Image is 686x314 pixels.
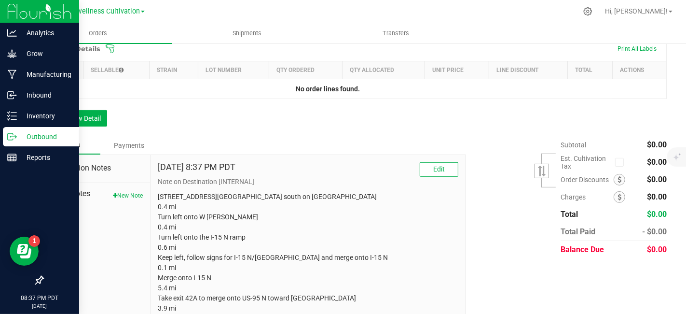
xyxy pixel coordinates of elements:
span: Order Discounts [561,176,614,184]
span: Orders [76,29,120,38]
th: Strain [150,61,198,79]
th: Actions [612,61,666,79]
p: Inbound [17,89,75,101]
button: New Note [113,191,143,200]
span: $0.00 [647,192,667,201]
span: $0.00 [647,210,667,219]
span: - $0.00 [642,227,667,236]
span: Order Notes [50,188,143,200]
strong: No order lines found. [296,85,360,93]
div: Manage settings [582,7,594,16]
iframe: Resource center unread badge [28,235,40,247]
a: Shipments [172,23,321,43]
th: Qty Allocated [343,61,425,79]
p: Analytics [17,27,75,39]
span: Polaris Wellness Cultivation [52,7,140,15]
p: Inventory [17,110,75,122]
span: Total [561,210,578,219]
th: Qty Ordered [269,61,343,79]
inline-svg: Inventory [7,111,17,121]
a: Orders [23,23,172,43]
span: Subtotal [561,141,586,149]
span: Transfers [370,29,422,38]
iframe: Resource center [10,237,39,266]
inline-svg: Reports [7,153,17,162]
th: Sellable [83,61,150,79]
p: Grow [17,48,75,59]
span: $0.00 [647,175,667,184]
a: Transfers [321,23,470,43]
p: Note on Destination [INTERNAL] [158,177,458,187]
span: Est. Cultivation Tax [561,155,611,170]
inline-svg: Outbound [7,132,17,142]
inline-svg: Grow [7,49,17,58]
span: Charges [561,193,614,201]
span: $0.00 [647,157,667,167]
span: Shipments [220,29,274,38]
th: Total [568,61,613,79]
span: Calculate cultivation tax [615,156,628,169]
span: Edit [433,165,445,173]
inline-svg: Analytics [7,28,17,38]
button: Edit [420,162,458,177]
span: Hi, [PERSON_NAME]! [605,7,668,15]
p: [DATE] [4,302,75,310]
p: Manufacturing [17,69,75,80]
div: Payments [100,137,158,154]
p: 08:37 PM PDT [4,294,75,302]
th: Line Discount [489,61,567,79]
p: Outbound [17,131,75,143]
span: Destination Notes [50,162,143,174]
span: Balance Due [561,245,604,254]
p: Reports [17,152,75,163]
inline-svg: Manufacturing [7,70,17,79]
span: $0.00 [647,245,667,254]
th: Lot Number [198,61,269,79]
h4: [DATE] 8:37 PM PDT [158,162,235,172]
span: Total Paid [561,227,595,236]
th: Unit Price [425,61,489,79]
inline-svg: Inbound [7,90,17,100]
span: $0.00 [647,140,667,149]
